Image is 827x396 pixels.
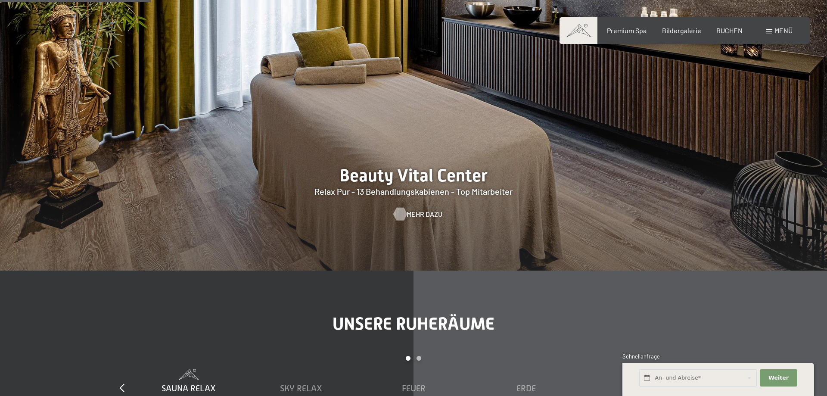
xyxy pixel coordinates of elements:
[716,26,743,34] a: BUCHEN
[417,356,421,361] div: Carousel Page 2
[774,26,793,34] span: Menü
[406,356,410,361] div: Carousel Page 1 (Current Slide)
[407,209,442,219] span: Mehr dazu
[333,314,494,334] span: Unsere Ruheräume
[280,384,322,393] span: Sky Relax
[768,374,789,382] span: Weiter
[607,26,647,34] a: Premium Spa
[133,356,695,369] div: Carousel Pagination
[516,384,536,393] span: Erde
[622,353,660,360] span: Schnellanfrage
[162,384,216,393] span: Sauna Relax
[402,384,426,393] span: Feuer
[662,26,701,34] a: Bildergalerie
[760,369,797,387] button: Weiter
[394,209,434,219] a: Mehr dazu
